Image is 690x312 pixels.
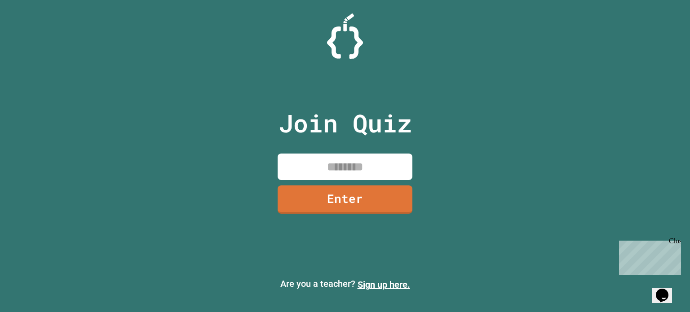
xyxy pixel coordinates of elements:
p: Join Quiz [279,105,412,142]
iframe: chat widget [615,237,681,275]
p: Are you a teacher? [7,277,683,291]
iframe: chat widget [652,276,681,303]
a: Enter [278,185,412,214]
a: Sign up here. [358,279,410,290]
div: Chat with us now!Close [4,4,62,57]
img: Logo.svg [327,13,363,59]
